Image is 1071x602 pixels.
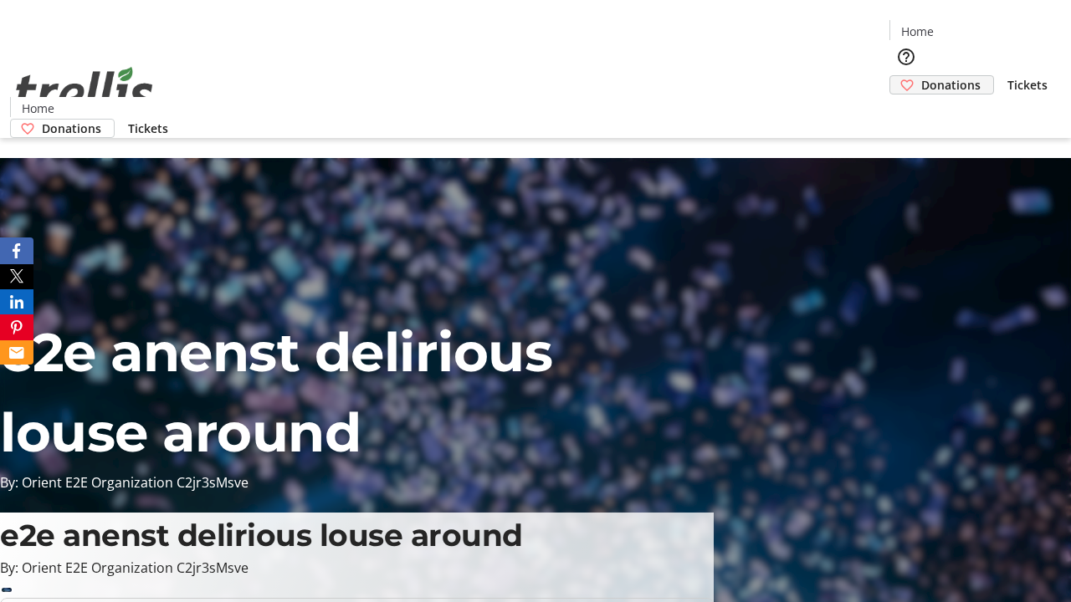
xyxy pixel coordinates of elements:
span: Home [22,99,54,117]
button: Help [889,40,923,74]
a: Tickets [115,120,182,137]
img: Orient E2E Organization C2jr3sMsve's Logo [10,48,159,132]
a: Donations [10,119,115,138]
span: Tickets [128,120,168,137]
button: Cart [889,94,923,128]
span: Donations [42,120,101,137]
a: Home [11,99,64,117]
a: Donations [889,75,994,94]
a: Tickets [994,76,1061,94]
span: Home [901,23,934,40]
span: Donations [921,76,981,94]
span: Tickets [1007,76,1048,94]
a: Home [890,23,944,40]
